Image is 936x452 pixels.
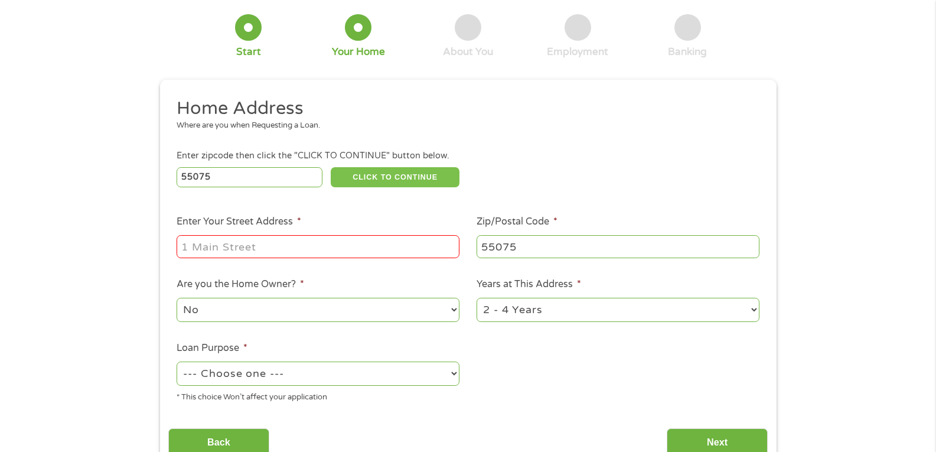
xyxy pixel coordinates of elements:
[668,45,707,58] div: Banking
[177,216,301,228] label: Enter Your Street Address
[547,45,608,58] div: Employment
[177,388,459,404] div: * This choice Won’t affect your application
[443,45,493,58] div: About You
[177,235,459,258] input: 1 Main Street
[177,342,247,355] label: Loan Purpose
[477,216,557,228] label: Zip/Postal Code
[236,45,261,58] div: Start
[177,120,751,132] div: Where are you when Requesting a Loan.
[331,167,459,187] button: CLICK TO CONTINUE
[332,45,385,58] div: Your Home
[177,149,759,162] div: Enter zipcode then click the "CLICK TO CONTINUE" button below.
[177,97,751,121] h2: Home Address
[177,167,322,187] input: Enter Zipcode (e.g 01510)
[477,278,581,291] label: Years at This Address
[177,278,304,291] label: Are you the Home Owner?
